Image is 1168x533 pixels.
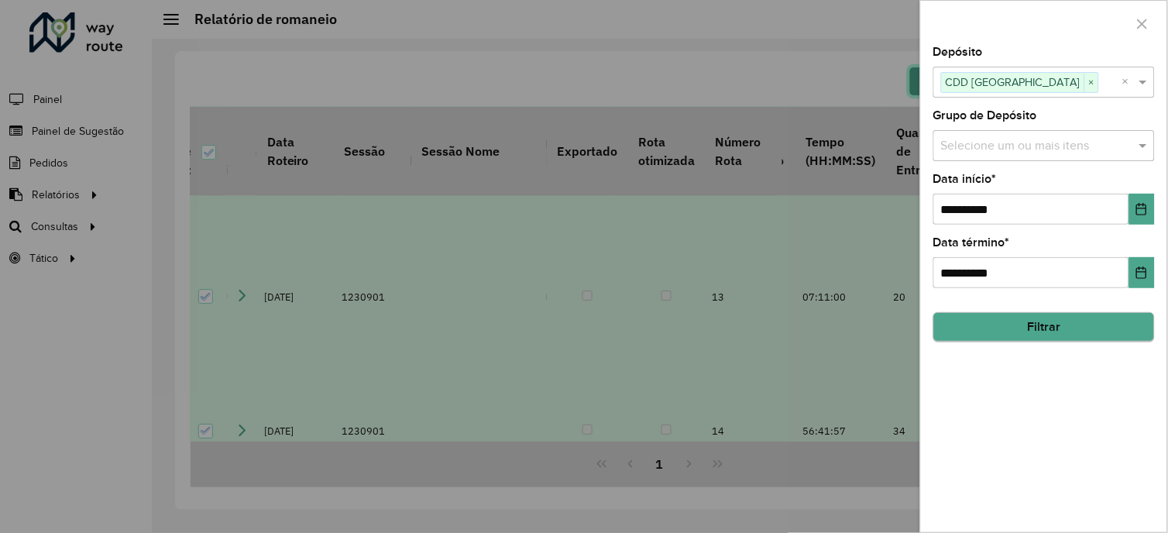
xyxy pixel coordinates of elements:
[1129,194,1155,225] button: Choose Date
[933,106,1037,125] label: Grupo de Depósito
[1084,74,1098,92] span: ×
[933,170,997,188] label: Data início
[933,43,983,61] label: Depósito
[933,233,1010,252] label: Data término
[1122,73,1135,91] span: Clear all
[942,73,1084,91] span: CDD [GEOGRAPHIC_DATA]
[1129,257,1155,288] button: Choose Date
[933,312,1155,342] button: Filtrar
